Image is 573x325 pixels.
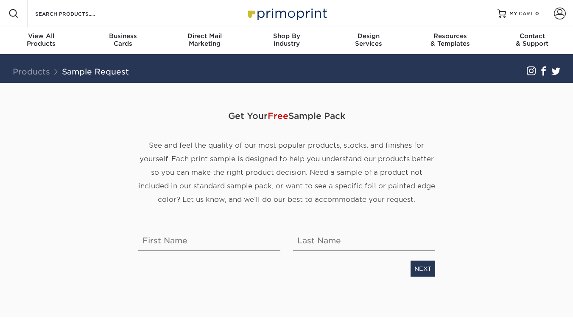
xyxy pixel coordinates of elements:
[409,32,491,40] span: Resources
[82,32,164,40] span: Business
[138,103,435,129] span: Get Your Sample Pack
[509,10,534,17] span: MY CART
[246,27,327,54] a: Shop ByIndustry
[327,27,409,54] a: DesignServices
[409,32,491,47] div: & Templates
[491,32,573,47] div: & Support
[246,32,327,40] span: Shop By
[82,32,164,47] div: Cards
[535,11,539,17] span: 0
[491,32,573,40] span: Contact
[327,32,409,40] span: Design
[138,141,435,204] span: See and feel the quality of our most popular products, stocks, and finishes for yourself. Each pr...
[82,27,164,54] a: BusinessCards
[268,111,288,121] span: Free
[164,32,246,47] div: Marketing
[409,27,491,54] a: Resources& Templates
[62,67,129,76] a: Sample Request
[327,32,409,47] div: Services
[164,32,246,40] span: Direct Mail
[244,4,329,22] img: Primoprint
[246,32,327,47] div: Industry
[34,8,117,19] input: SEARCH PRODUCTS.....
[13,67,50,76] a: Products
[411,261,435,277] a: NEXT
[164,27,246,54] a: Direct MailMarketing
[491,27,573,54] a: Contact& Support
